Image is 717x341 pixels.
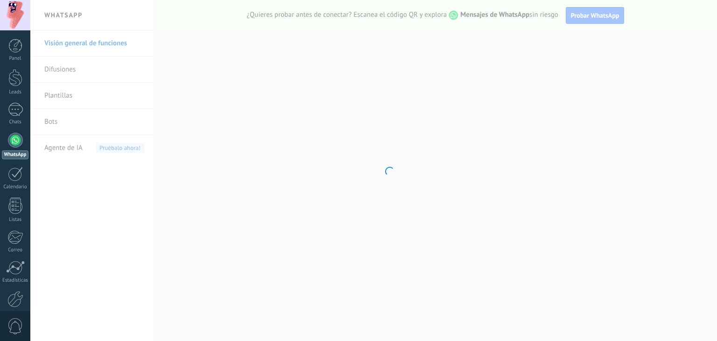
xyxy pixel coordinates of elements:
div: Leads [2,89,29,95]
div: Listas [2,217,29,223]
div: Estadísticas [2,277,29,284]
div: Chats [2,119,29,125]
div: Correo [2,247,29,253]
div: Calendario [2,184,29,190]
div: WhatsApp [2,150,28,159]
div: Panel [2,56,29,62]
